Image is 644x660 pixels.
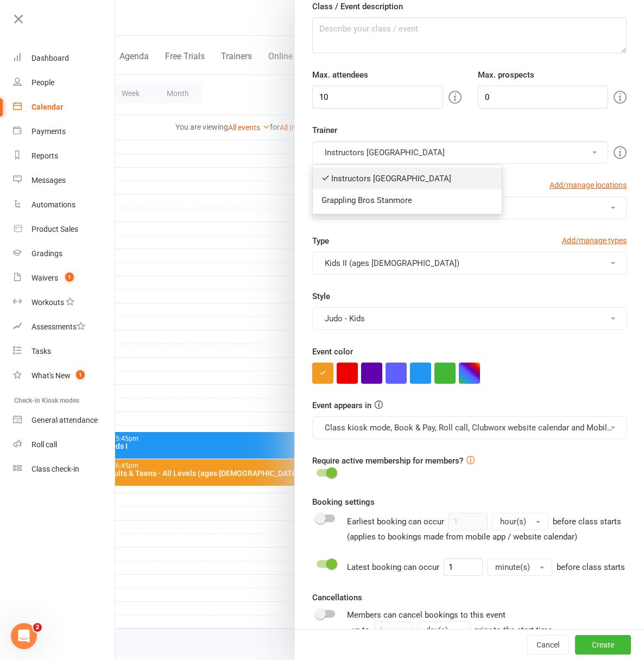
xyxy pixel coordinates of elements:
a: Grappling Bros Stanmore [313,189,502,211]
div: Waivers [31,274,58,282]
a: People [13,71,116,95]
a: Gradings [13,242,116,266]
button: Instructors [GEOGRAPHIC_DATA] [312,141,608,164]
a: Calendar [13,95,116,119]
div: Automations [31,200,75,209]
div: Dashboard [31,54,69,62]
div: Assessments [31,322,85,331]
div: Tasks [31,347,51,356]
div: Earliest booking can occur [347,513,621,543]
button: Kids II (ages [DEMOGRAPHIC_DATA]) [312,252,627,275]
span: minute(s) [495,562,530,572]
button: day(s) [418,621,470,639]
span: 2 [33,623,42,632]
a: Class kiosk mode [13,457,116,481]
div: Latest booking can occur [347,559,625,576]
span: prior to the start time. [475,625,554,635]
div: Product Sales [31,225,78,233]
label: Trainer [312,124,337,137]
a: Add/manage locations [550,179,627,191]
div: Class check-in [31,465,79,473]
a: Automations [13,193,116,217]
a: Dashboard [13,46,116,71]
label: Max. attendees [312,68,368,81]
a: Assessments [13,315,116,339]
a: Add/manage types [562,234,627,246]
button: Judo - Kids [312,307,627,330]
a: Roll call [13,433,116,457]
button: Create [575,635,631,655]
div: up to [351,621,470,639]
button: Class kiosk mode, Book & Pay, Roll call, Clubworx website calendar and Mobile app [312,416,627,439]
div: Reports [31,151,58,160]
a: Payments [13,119,116,144]
div: Messages [31,176,66,185]
a: Product Sales [13,217,116,242]
a: General attendance kiosk mode [13,408,116,433]
div: Roll call [31,440,57,449]
a: What's New1 [13,364,116,388]
div: Workouts [31,298,64,307]
a: Workouts [13,290,116,315]
div: Members can cancel bookings to this event [347,608,627,639]
a: Waivers 1 [13,266,116,290]
a: Instructors [GEOGRAPHIC_DATA] [313,168,502,189]
label: Style [312,290,330,303]
div: Gradings [31,249,62,258]
label: Event appears in [312,399,371,412]
button: Cancel [527,635,569,655]
div: Calendar [31,103,63,111]
label: Type [312,234,329,247]
label: Event color [312,345,353,358]
button: minute(s) [487,559,552,576]
label: Cancellations [312,591,362,604]
div: What's New [31,371,71,380]
span: 1 [65,272,74,282]
button: hour(s) [492,513,548,530]
label: Require active membership for members? [312,456,463,466]
span: day(s) [426,625,448,635]
span: hour(s) [500,517,526,526]
span: before class starts [557,562,625,572]
label: Max. prospects [478,68,534,81]
div: General attendance [31,416,98,424]
a: Tasks [13,339,116,364]
div: People [31,78,54,87]
iframe: Intercom live chat [11,623,37,649]
div: Payments [31,127,66,136]
span: 1 [76,370,85,379]
label: Booking settings [312,496,375,509]
a: Reports [13,144,116,168]
a: Messages [13,168,116,193]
